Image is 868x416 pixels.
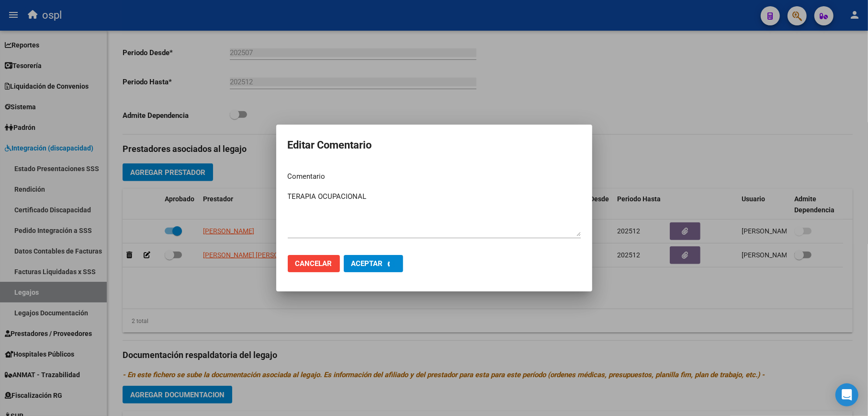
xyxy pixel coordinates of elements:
[288,136,581,154] h2: Editar Comentario
[295,259,332,268] span: Cancelar
[835,383,858,406] div: Open Intercom Messenger
[288,171,581,182] p: Comentario
[351,259,383,268] span: Aceptar
[344,255,403,272] button: Aceptar
[288,255,340,272] button: Cancelar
